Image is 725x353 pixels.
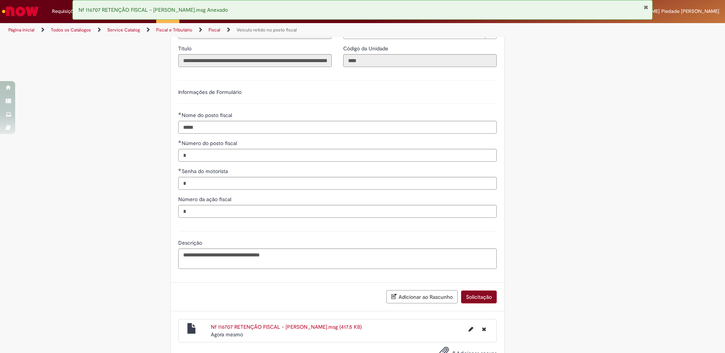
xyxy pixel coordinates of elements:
span: Número do posto fiscal [182,140,239,147]
time: 29/09/2025 10:08:18 [211,331,243,338]
span: Número da ação fiscal [178,196,233,203]
a: Veículo retido no posto fiscal [237,27,297,33]
input: Título [178,54,332,67]
input: Nome do posto fiscal [178,121,497,134]
img: ServiceNow [1,4,40,19]
button: Adicionar ao Rascunho [386,290,458,303]
span: Agora mesmo [211,331,243,338]
span: Obrigatório Preenchido [178,140,182,143]
input: Número do posto fiscal [178,149,497,162]
button: Excluir Nf 116707 RETENÇÃO FISCAL - AMBEV TERESINA.msg [477,323,491,335]
input: Código da Unidade [343,54,497,67]
input: Senha do motorista [178,177,497,190]
textarea: Descrição [178,248,497,269]
a: Todos os Catálogos [51,27,91,33]
ul: Trilhas de página [6,23,478,37]
span: [PERSON_NAME] Piedade [PERSON_NAME] [621,8,719,14]
span: Nome do posto fiscal [182,112,234,119]
span: Obrigatório Preenchido [178,112,182,115]
label: Informações de Formulário [178,89,242,95]
button: Fechar Notificação [643,4,648,10]
label: Somente leitura - Código da Unidade [343,45,390,52]
span: Descrição [178,239,204,246]
span: Senha do motorista [182,168,229,175]
a: Nf 116707 RETENÇÃO FISCAL - [PERSON_NAME].msg (417.5 KB) [211,323,362,330]
a: Fiscal [209,27,220,33]
span: Obrigatório Preenchido [178,168,182,171]
label: Somente leitura - Título [178,45,193,52]
a: Página inicial [8,27,35,33]
input: Número da ação fiscal [178,205,497,218]
button: Solicitação [461,291,497,303]
span: Requisições [52,8,78,15]
span: Nf 116707 RETENÇÃO FISCAL - [PERSON_NAME].msg Anexado [78,6,228,13]
a: Fiscal e Tributário [156,27,192,33]
a: Service Catalog [107,27,140,33]
button: Editar nome de arquivo Nf 116707 RETENÇÃO FISCAL - AMBEV TERESINA.msg [464,323,478,335]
